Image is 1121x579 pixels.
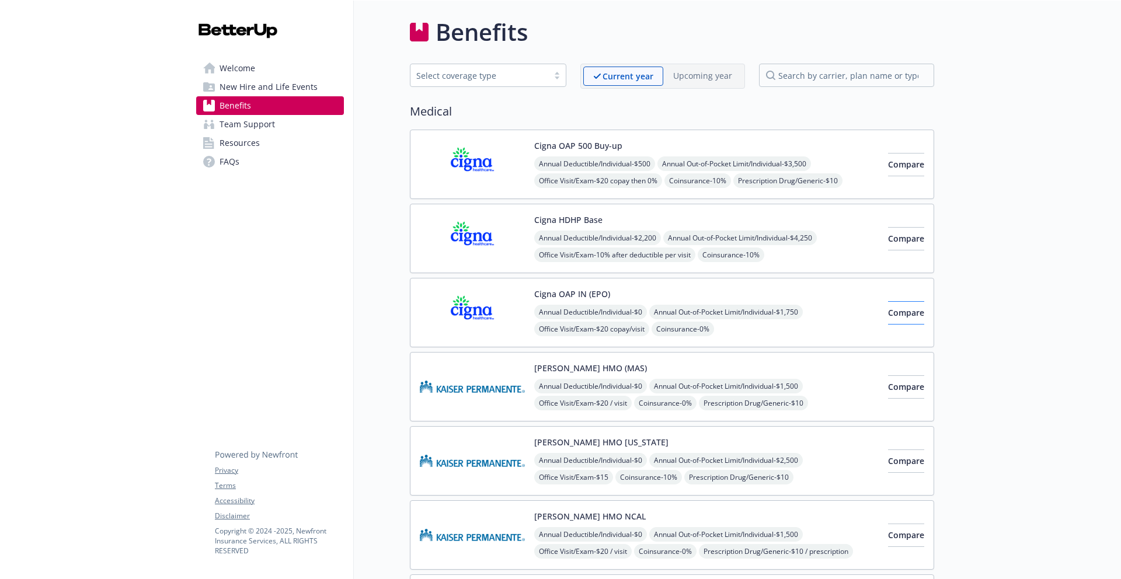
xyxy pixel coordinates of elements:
button: Cigna OAP IN (EPO) [534,288,610,300]
span: Office Visit/Exam - $20 / visit [534,396,632,410]
span: Annual Deductible/Individual - $0 [534,305,647,319]
a: Accessibility [215,496,343,506]
span: Coinsurance - 10% [615,470,682,484]
button: [PERSON_NAME] HMO [US_STATE] [534,436,669,448]
a: Privacy [215,465,343,476]
img: CIGNA carrier logo [420,288,525,337]
span: Office Visit/Exam - $20 / visit [534,544,632,559]
span: Annual Deductible/Individual - $500 [534,156,655,171]
button: [PERSON_NAME] HMO (MAS) [534,362,647,374]
span: Annual Deductible/Individual - $0 [534,527,647,542]
img: Kaiser Permanente of Hawaii carrier logo [420,436,525,486]
span: Compare [888,307,924,318]
button: Compare [888,227,924,250]
span: Office Visit/Exam - $15 [534,470,613,484]
span: Annual Deductible/Individual - $0 [534,453,647,468]
a: New Hire and Life Events [196,78,344,96]
span: Office Visit/Exam - $20 copay then 0% [534,173,662,188]
span: Team Support [220,115,275,134]
h1: Benefits [436,15,528,50]
a: Disclaimer [215,511,343,521]
span: Compare [888,233,924,244]
button: Compare [888,524,924,547]
span: Prescription Drug/Generic - $10 [699,396,808,410]
span: Prescription Drug/Generic - $10 [684,470,793,484]
button: Cigna HDHP Base [534,214,603,226]
span: Annual Out-of-Pocket Limit/Individual - $1,500 [649,527,803,542]
img: Kaiser Permanente Insurance Company carrier logo [420,362,525,411]
a: Resources [196,134,344,152]
span: New Hire and Life Events [220,78,318,96]
span: Annual Out-of-Pocket Limit/Individual - $3,500 [657,156,811,171]
span: Coinsurance - 10% [698,247,764,262]
button: Compare [888,153,924,176]
div: Select coverage type [416,69,542,82]
span: Prescription Drug/Generic - $10 / prescription [699,544,853,559]
img: CIGNA carrier logo [420,139,525,189]
span: Prescription Drug/Generic - $10 [733,173,843,188]
img: CIGNA carrier logo [420,214,525,263]
span: Compare [888,381,924,392]
span: Compare [888,159,924,170]
span: Coinsurance - 10% [664,173,731,188]
span: Upcoming year [663,67,742,86]
span: Annual Out-of-Pocket Limit/Individual - $2,500 [649,453,803,468]
p: Current year [603,70,653,82]
span: Annual Deductible/Individual - $0 [534,379,647,393]
button: Compare [888,375,924,399]
a: Benefits [196,96,344,115]
a: FAQs [196,152,344,171]
span: Compare [888,529,924,540]
span: Annual Out-of-Pocket Limit/Individual - $1,750 [649,305,803,319]
span: Compare [888,455,924,466]
button: Compare [888,301,924,325]
h2: Medical [410,103,934,120]
span: Office Visit/Exam - $20 copay/visit [534,322,649,336]
a: Welcome [196,59,344,78]
p: Copyright © 2024 - 2025 , Newfront Insurance Services, ALL RIGHTS RESERVED [215,526,343,556]
button: [PERSON_NAME] HMO NCAL [534,510,646,522]
a: Team Support [196,115,344,134]
span: Welcome [220,59,255,78]
span: Annual Deductible/Individual - $2,200 [534,231,661,245]
a: Terms [215,480,343,491]
span: Coinsurance - 0% [652,322,714,336]
span: Annual Out-of-Pocket Limit/Individual - $1,500 [649,379,803,393]
span: FAQs [220,152,239,171]
span: Annual Out-of-Pocket Limit/Individual - $4,250 [663,231,817,245]
button: Cigna OAP 500 Buy-up [534,139,622,152]
span: Office Visit/Exam - 10% after deductible per visit [534,247,695,262]
span: Coinsurance - 0% [634,544,697,559]
span: Coinsurance - 0% [634,396,697,410]
input: search by carrier, plan name or type [759,64,934,87]
button: Compare [888,449,924,473]
p: Upcoming year [673,69,732,82]
span: Benefits [220,96,251,115]
span: Resources [220,134,260,152]
img: Kaiser Permanente Insurance Company carrier logo [420,510,525,560]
